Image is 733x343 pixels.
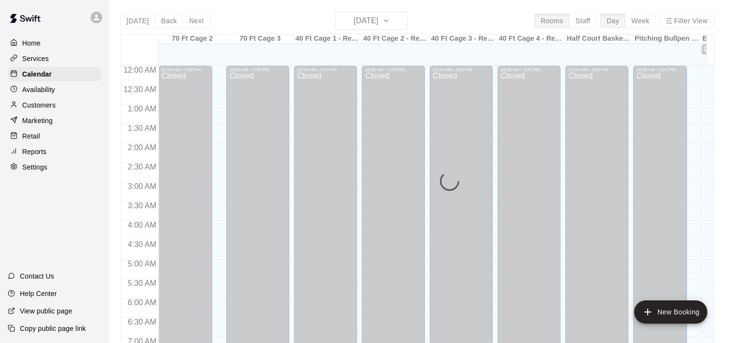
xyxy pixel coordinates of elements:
div: 12:00 AM – 3:00 PM [636,67,684,72]
p: Retail [22,131,40,141]
div: 40 Ft Cage 3 - Retractable [430,34,498,44]
p: Contact Us [20,271,54,281]
div: 70 Ft Cage 2 [158,34,226,44]
p: Help Center [20,289,57,298]
p: Reports [22,147,47,156]
span: 12:30 AM [121,85,159,94]
span: 2:30 AM [125,163,159,171]
div: 40 Ft Cage 2 - Retractable [362,34,430,44]
span: 4:00 AM [125,221,159,229]
span: 5:00 AM [125,260,159,268]
span: 3:00 AM [125,182,159,190]
div: 12:00 AM – 3:00 PM [297,67,354,72]
span: 6:00 AM [125,298,159,307]
a: Settings [8,160,101,174]
div: Half Court Basketball Court [565,34,633,44]
a: Calendar [8,67,101,81]
p: Calendar [22,69,52,79]
p: View public page [20,306,72,316]
a: Availability [8,82,101,97]
div: 12:00 AM – 3:00 PM [433,67,490,72]
div: 70 Ft Cage 3 [226,34,294,44]
a: Reports [8,144,101,159]
a: Home [8,36,101,50]
span: 4:30 AM [125,240,159,249]
a: Customers [8,98,101,112]
span: 5:30 AM [125,279,159,287]
button: add [634,300,707,324]
p: Settings [22,162,47,172]
div: 12:00 AM – 3:00 PM [568,67,625,72]
p: Availability [22,85,55,94]
span: 2:00 AM [125,143,159,152]
div: Pitching Bullpen - 70 Ft Cage 1 (NO HITTING ALLOWED) [633,34,701,44]
div: 12:00 AM – 3:00 PM [229,67,286,72]
div: 12:00 AM – 3:00 PM [161,67,209,72]
p: Customers [22,100,56,110]
p: Home [22,38,41,48]
p: Services [22,54,49,63]
span: 1:00 AM [125,105,159,113]
div: 12:00 AM – 3:00 PM [365,67,422,72]
a: Retail [8,129,101,143]
a: Marketing [8,113,101,128]
div: 40 Ft Cage 1 - Retractable [294,34,362,44]
span: 1:30 AM [125,124,159,132]
p: Copy public page link [20,324,86,333]
span: 12:00 AM [121,66,159,74]
a: Services [8,51,101,66]
div: 12:00 AM – 3:00 PM [500,67,558,72]
span: 3:30 AM [125,202,159,210]
div: 40 Ft Cage 4 - Retractable [498,34,565,44]
p: Marketing [22,116,53,125]
span: 6:30 AM [125,318,159,326]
